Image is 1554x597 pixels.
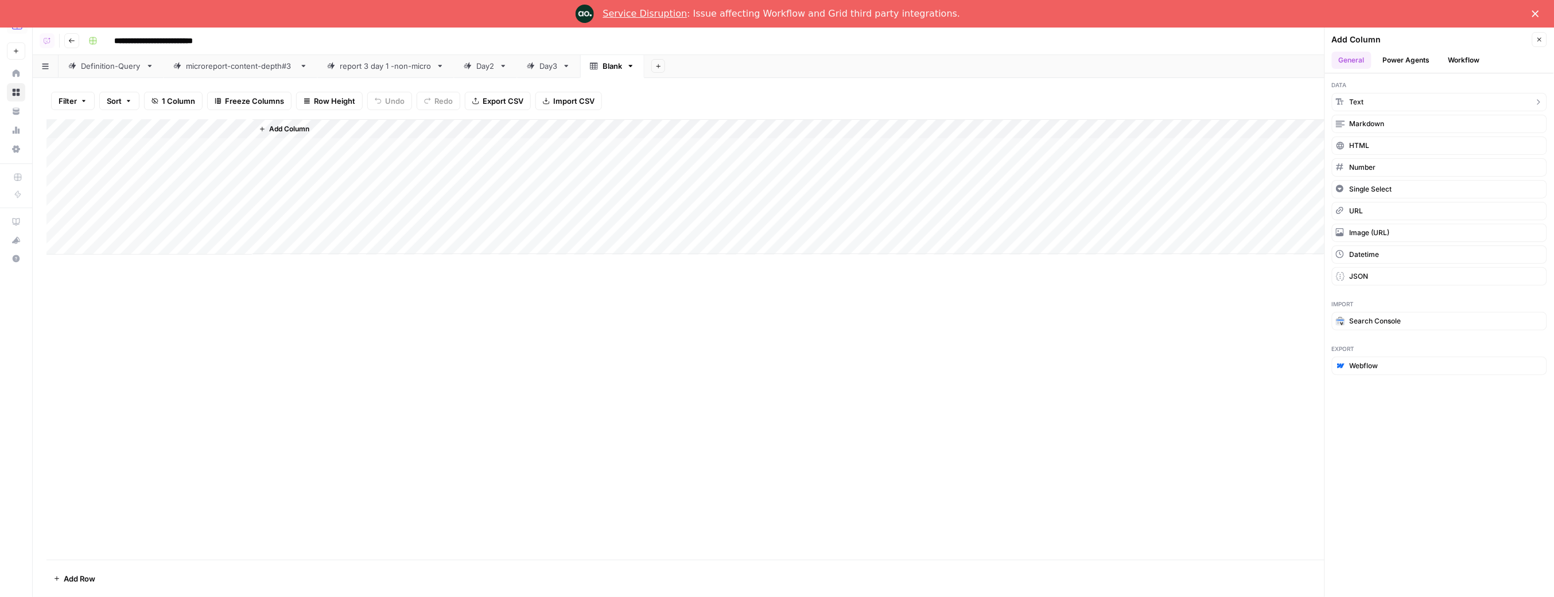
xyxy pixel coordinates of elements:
div: microreport-content-depth#3 [186,60,295,72]
span: Row Height [314,95,355,107]
button: JSON [1332,267,1547,286]
span: Datetime [1350,249,1380,260]
span: HTML [1350,141,1370,151]
span: Add Row [64,573,95,584]
span: Import [1332,299,1547,309]
a: Home [7,64,25,83]
button: Workflow [1442,52,1487,69]
div: Blank [603,60,622,72]
span: Search Console [1350,316,1401,326]
div: Close [1532,10,1544,17]
span: Redo [434,95,453,107]
button: Text [1332,93,1547,111]
button: Add Row [46,569,102,588]
div: What's new? [7,232,25,249]
button: HTML [1332,136,1547,155]
span: Single Select [1350,184,1392,194]
a: AirOps Academy [7,213,25,231]
button: What's new? [7,231,25,249]
button: Export CSV [465,92,531,110]
a: Settings [7,140,25,158]
span: Image (URL) [1350,228,1390,238]
span: Add Column [269,124,309,134]
span: URL [1350,206,1363,216]
a: Day2 [454,55,517,78]
span: Sort [107,95,122,107]
button: 1 Column [144,92,203,110]
button: General [1332,52,1372,69]
img: Profile image for Engineering [576,5,594,23]
div: report 3 day 1 -non-micro [340,60,432,72]
span: Freeze Columns [225,95,284,107]
button: URL [1332,202,1547,220]
button: Search Console [1332,312,1547,330]
span: Text [1350,97,1364,107]
div: Definition-Query [81,60,141,72]
button: Webflow [1332,357,1547,375]
span: Export CSV [483,95,523,107]
span: Export [1332,344,1547,353]
span: JSON [1350,271,1369,282]
button: Help + Support [7,249,25,268]
button: Row Height [296,92,363,110]
button: Add Column [254,122,314,136]
button: Filter [51,92,95,110]
span: Number [1350,162,1376,173]
a: microreport-content-depth#3 [164,55,317,78]
span: Filter [59,95,77,107]
button: Import CSV [535,92,602,110]
span: Undo [385,95,405,107]
button: Freeze Columns [207,92,292,110]
button: Image (URL) [1332,224,1547,242]
div: Day2 [476,60,495,72]
button: Undo [367,92,412,110]
a: Your Data [7,102,25,120]
span: Data [1332,80,1547,89]
a: Day3 [517,55,580,78]
a: Blank [580,55,644,78]
button: Markdown [1332,115,1547,133]
div: : Issue affecting Workflow and Grid third party integrations. [603,8,961,19]
a: Definition-Query [59,55,164,78]
span: Markdown [1350,119,1385,129]
div: Day3 [539,60,558,72]
span: Import CSV [553,95,595,107]
button: Number [1332,158,1547,177]
span: Webflow [1350,361,1378,371]
button: Sort [99,92,139,110]
a: Browse [7,83,25,102]
button: Datetime [1332,245,1547,264]
a: Usage [7,121,25,139]
button: Single Select [1332,180,1547,198]
a: report 3 day 1 -non-micro [317,55,454,78]
button: Power Agents [1376,52,1437,69]
button: Redo [417,92,460,110]
a: Service Disruption [603,8,687,19]
span: 1 Column [162,95,195,107]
